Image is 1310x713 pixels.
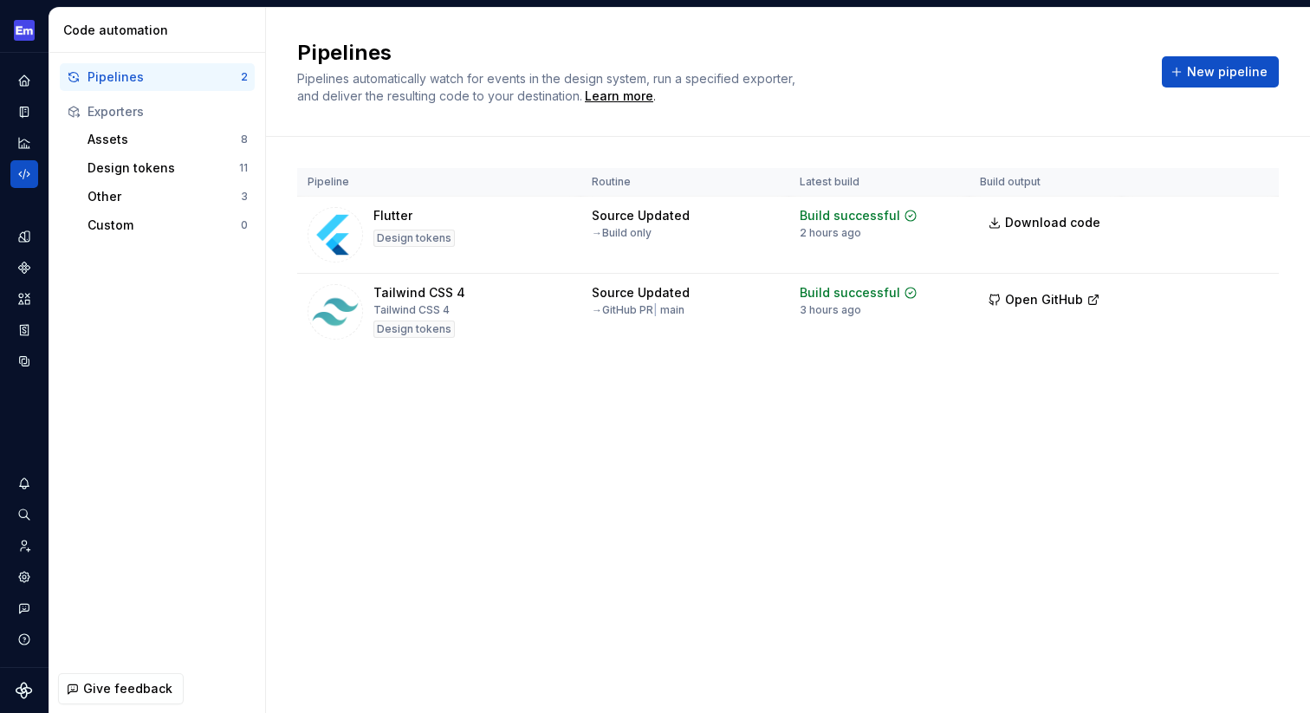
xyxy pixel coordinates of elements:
[81,183,255,211] button: Other3
[88,188,241,205] div: Other
[10,98,38,126] a: Documentation
[297,71,799,103] span: Pipelines automatically watch for events in the design system, run a specified exporter, and deli...
[592,303,684,317] div: → GitHub PR main
[800,303,861,317] div: 3 hours ago
[239,161,248,175] div: 11
[60,63,255,91] button: Pipelines2
[241,218,248,232] div: 0
[980,207,1112,238] a: Download code
[10,594,38,622] button: Contact support
[88,131,241,148] div: Assets
[58,673,184,704] button: Give feedback
[83,680,172,697] span: Give feedback
[241,190,248,204] div: 3
[980,295,1108,309] a: Open GitHub
[81,211,255,239] button: Custom0
[10,223,38,250] a: Design tokens
[81,126,255,153] button: Assets8
[10,501,38,528] button: Search ⌘K
[970,168,1122,197] th: Build output
[241,70,248,84] div: 2
[241,133,248,146] div: 8
[800,226,861,240] div: 2 hours ago
[1005,214,1100,231] span: Download code
[10,470,38,497] button: Notifications
[1187,63,1268,81] span: New pipeline
[10,532,38,560] a: Invite team
[63,22,258,39] div: Code automation
[10,316,38,344] a: Storybook stories
[14,20,35,41] img: e72e9e65-9f43-4cb3-89a7-ea83765f03bf.png
[373,284,465,301] div: Tailwind CSS 4
[980,284,1108,315] button: Open GitHub
[373,230,455,247] div: Design tokens
[582,90,656,103] span: .
[88,217,241,234] div: Custom
[297,168,581,197] th: Pipeline
[373,321,455,338] div: Design tokens
[16,682,33,699] svg: Supernova Logo
[581,168,789,197] th: Routine
[10,160,38,188] a: Code automation
[10,347,38,375] a: Data sources
[592,226,652,240] div: → Build only
[81,154,255,182] button: Design tokens11
[297,39,1141,67] h2: Pipelines
[1162,56,1279,88] button: New pipeline
[10,254,38,282] a: Components
[1005,291,1083,308] span: Open GitHub
[800,284,900,301] div: Build successful
[10,285,38,313] a: Assets
[88,159,239,177] div: Design tokens
[373,303,450,317] div: Tailwind CSS 4
[10,563,38,591] a: Settings
[10,67,38,94] a: Home
[373,207,412,224] div: Flutter
[592,284,690,301] div: Source Updated
[789,168,970,197] th: Latest build
[585,88,653,105] a: Learn more
[800,207,900,224] div: Build successful
[10,129,38,157] a: Analytics
[653,303,658,316] span: |
[88,103,248,120] div: Exporters
[88,68,241,86] div: Pipelines
[592,207,690,224] div: Source Updated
